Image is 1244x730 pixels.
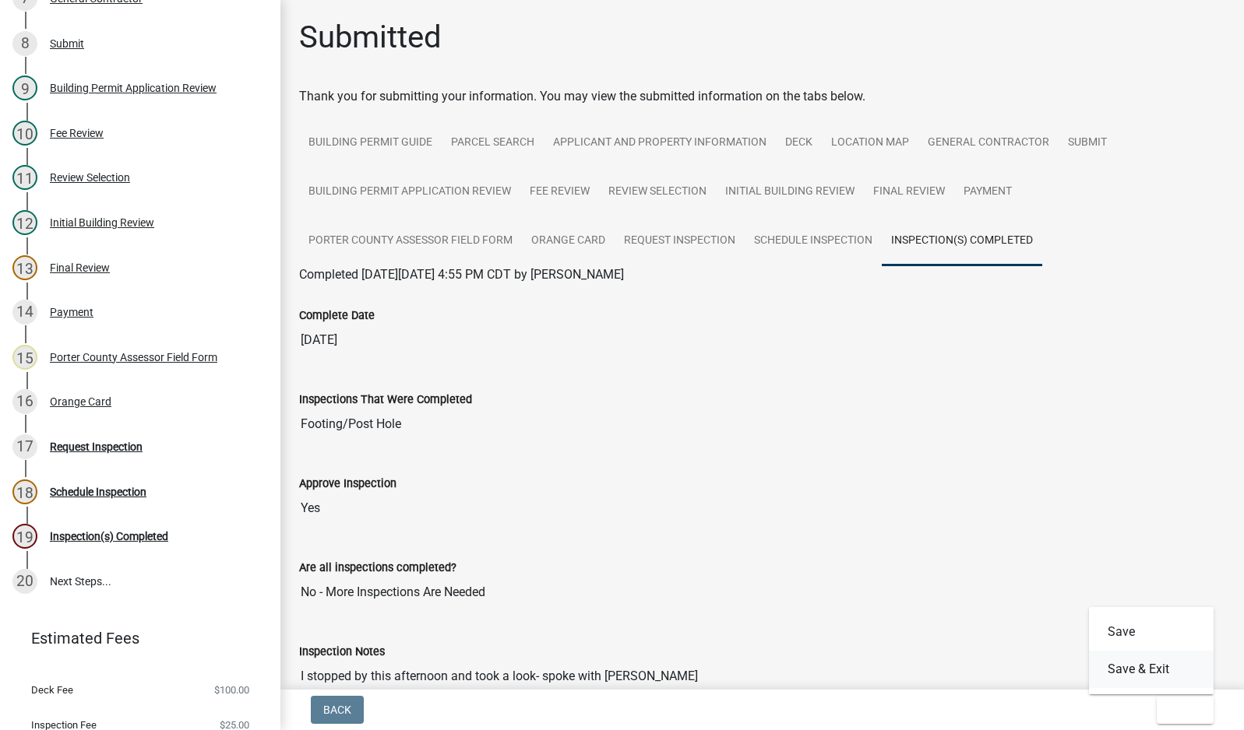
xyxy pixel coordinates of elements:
[50,307,93,318] div: Payment
[12,121,37,146] div: 10
[954,167,1021,217] a: Payment
[776,118,822,168] a: Deck
[299,87,1225,106] div: Thank you for submitting your information. You may view the submitted information on the tabs below.
[50,38,84,49] div: Submit
[50,531,168,542] div: Inspection(s) Completed
[299,647,385,658] label: Inspection Notes
[882,216,1042,266] a: Inspection(s) Completed
[615,216,745,266] a: Request Inspection
[299,118,442,168] a: Building Permit Guide
[220,720,249,730] span: $25.00
[299,19,442,56] h1: Submitted
[520,167,599,217] a: Fee Review
[12,524,37,549] div: 19
[822,118,918,168] a: Location Map
[1089,613,1214,651] button: Save
[12,300,37,325] div: 14
[12,623,255,654] a: Estimated Fees
[1157,696,1214,724] button: Exit
[716,167,864,217] a: Initial Building Review
[50,217,154,228] div: Initial Building Review
[299,479,396,490] label: Approve Inspection
[299,167,520,217] a: Building Permit Application Review
[31,720,97,730] span: Inspection Fee
[323,704,351,716] span: Back
[31,685,73,695] span: Deck Fee
[299,267,624,282] span: Completed [DATE][DATE] 4:55 PM CDT by [PERSON_NAME]
[745,216,882,266] a: Schedule Inspection
[12,479,37,504] div: 18
[1089,651,1214,688] button: Save & Exit
[544,118,776,168] a: Applicant and Property Information
[12,434,37,459] div: 17
[50,82,217,93] div: Building Permit Application Review
[12,255,37,280] div: 13
[599,167,716,217] a: Review Selection
[442,118,544,168] a: Parcel search
[12,75,37,100] div: 9
[12,569,37,594] div: 20
[522,216,615,266] a: Orange Card
[299,395,472,405] label: Inspections That Were Completed
[50,396,111,407] div: Orange Card
[50,262,110,273] div: Final Review
[918,118,1059,168] a: General Contractor
[864,167,954,217] a: Final Review
[311,696,364,724] button: Back
[299,563,456,574] label: Are all inspections completed?
[12,210,37,235] div: 12
[12,31,37,56] div: 8
[50,172,130,183] div: Review Selection
[50,441,143,452] div: Request Inspection
[50,128,104,139] div: Fee Review
[12,389,37,414] div: 16
[1169,704,1192,716] span: Exit
[1059,118,1116,168] a: Submit
[50,352,217,363] div: Porter County Assessor Field Form
[1089,607,1214,694] div: Exit
[299,216,522,266] a: Porter County Assessor Field Form
[12,345,37,370] div: 15
[299,311,375,321] label: Complete Date
[214,685,249,695] span: $100.00
[50,486,146,497] div: Schedule Inspection
[12,165,37,190] div: 11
